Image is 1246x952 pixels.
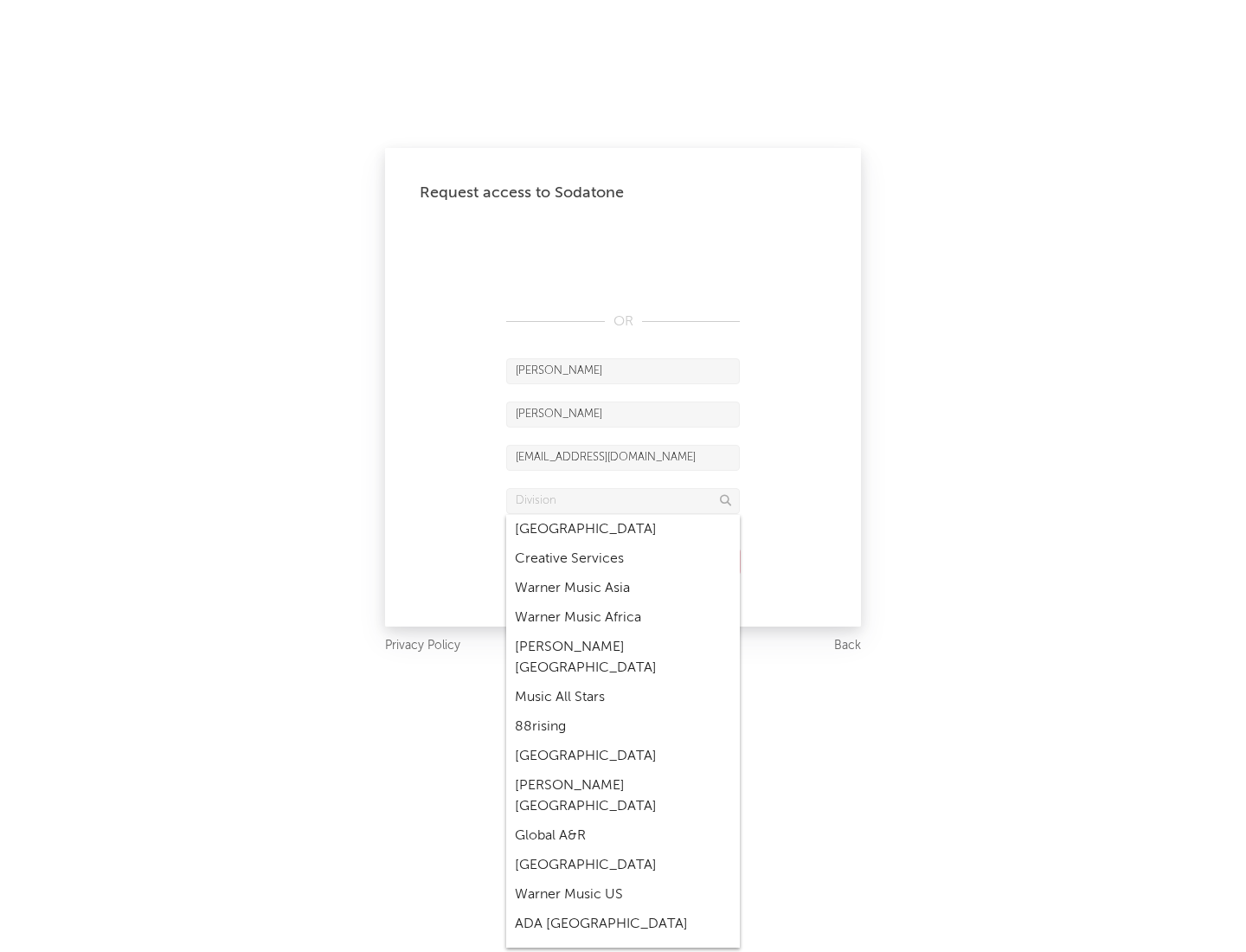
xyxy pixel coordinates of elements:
[834,635,861,657] a: Back
[506,851,740,880] div: [GEOGRAPHIC_DATA]
[506,544,740,574] div: Creative Services
[506,445,740,471] input: Email
[506,312,740,332] div: OR
[420,183,826,203] div: Request access to Sodatone
[506,712,740,742] div: 88rising
[506,603,740,633] div: Warner Music Africa
[506,742,740,771] div: [GEOGRAPHIC_DATA]
[506,821,740,851] div: Global A&R
[506,358,740,384] input: First Name
[506,910,740,939] div: ADA [GEOGRAPHIC_DATA]
[506,880,740,910] div: Warner Music US
[506,574,740,603] div: Warner Music Asia
[506,488,740,514] input: Division
[506,683,740,712] div: Music All Stars
[506,633,740,683] div: [PERSON_NAME] [GEOGRAPHIC_DATA]
[506,771,740,821] div: [PERSON_NAME] [GEOGRAPHIC_DATA]
[506,402,740,428] input: Last Name
[506,515,740,544] div: [GEOGRAPHIC_DATA]
[385,635,460,657] a: Privacy Policy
